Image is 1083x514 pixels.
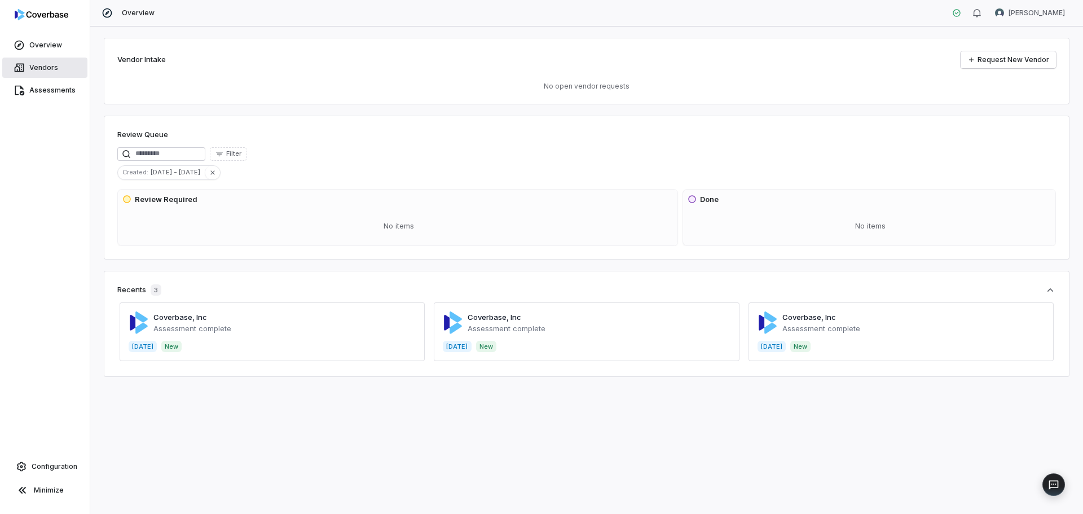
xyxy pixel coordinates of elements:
[700,194,719,205] h3: Done
[135,194,197,205] h3: Review Required
[2,58,87,78] a: Vendors
[34,486,64,495] span: Minimize
[117,129,168,140] h1: Review Queue
[153,313,207,322] a: Coverbase, Inc
[210,147,246,161] button: Filter
[1009,8,1065,17] span: [PERSON_NAME]
[961,51,1056,68] a: Request New Vendor
[468,313,521,322] a: Coverbase, Inc
[122,8,155,17] span: Overview
[688,212,1053,241] div: No items
[118,167,151,177] span: Created :
[5,479,85,502] button: Minimize
[782,313,836,322] a: Coverbase, Inc
[29,86,76,95] span: Assessments
[15,9,68,20] img: logo-D7KZi-bG.svg
[2,80,87,100] a: Assessments
[2,35,87,55] a: Overview
[988,5,1072,21] button: Liz Gilmore avatar[PERSON_NAME]
[117,284,161,296] div: Recents
[32,462,77,471] span: Configuration
[995,8,1004,17] img: Liz Gilmore avatar
[117,54,166,65] h2: Vendor Intake
[151,167,205,177] span: [DATE] - [DATE]
[117,284,1056,296] button: Recents3
[226,150,241,158] span: Filter
[29,63,58,72] span: Vendors
[29,41,62,50] span: Overview
[117,82,1056,91] p: No open vendor requests
[151,284,161,296] span: 3
[5,456,85,477] a: Configuration
[122,212,675,241] div: No items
